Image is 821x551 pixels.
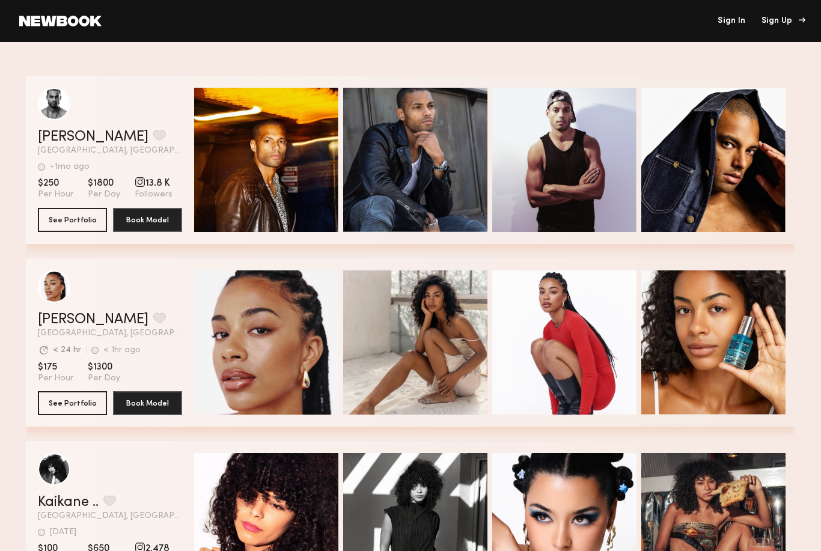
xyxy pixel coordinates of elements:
a: Kaikane .. [38,495,99,510]
div: < 24 hr [53,346,81,355]
span: $175 [38,361,73,373]
div: [DATE] [50,528,76,537]
a: Sign In [718,17,745,25]
span: $1800 [88,177,120,189]
a: [PERSON_NAME] [38,130,148,144]
div: +1mo ago [50,163,90,171]
span: 13.8 K [135,177,172,189]
span: [GEOGRAPHIC_DATA], [GEOGRAPHIC_DATA] [38,329,182,338]
span: $250 [38,177,73,189]
button: See Portfolio [38,391,107,415]
button: Book Model [113,208,182,232]
div: Sign Up [761,17,802,25]
button: See Portfolio [38,208,107,232]
span: Per Day [88,373,120,384]
span: [GEOGRAPHIC_DATA], [GEOGRAPHIC_DATA] [38,512,182,520]
span: Per Hour [38,373,73,384]
a: [PERSON_NAME] [38,312,148,327]
button: Book Model [113,391,182,415]
span: Per Day [88,189,120,200]
span: [GEOGRAPHIC_DATA], [GEOGRAPHIC_DATA] [38,147,182,155]
span: $1300 [88,361,120,373]
span: Per Hour [38,189,73,200]
span: Followers [135,189,172,200]
div: < 1hr ago [103,346,141,355]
